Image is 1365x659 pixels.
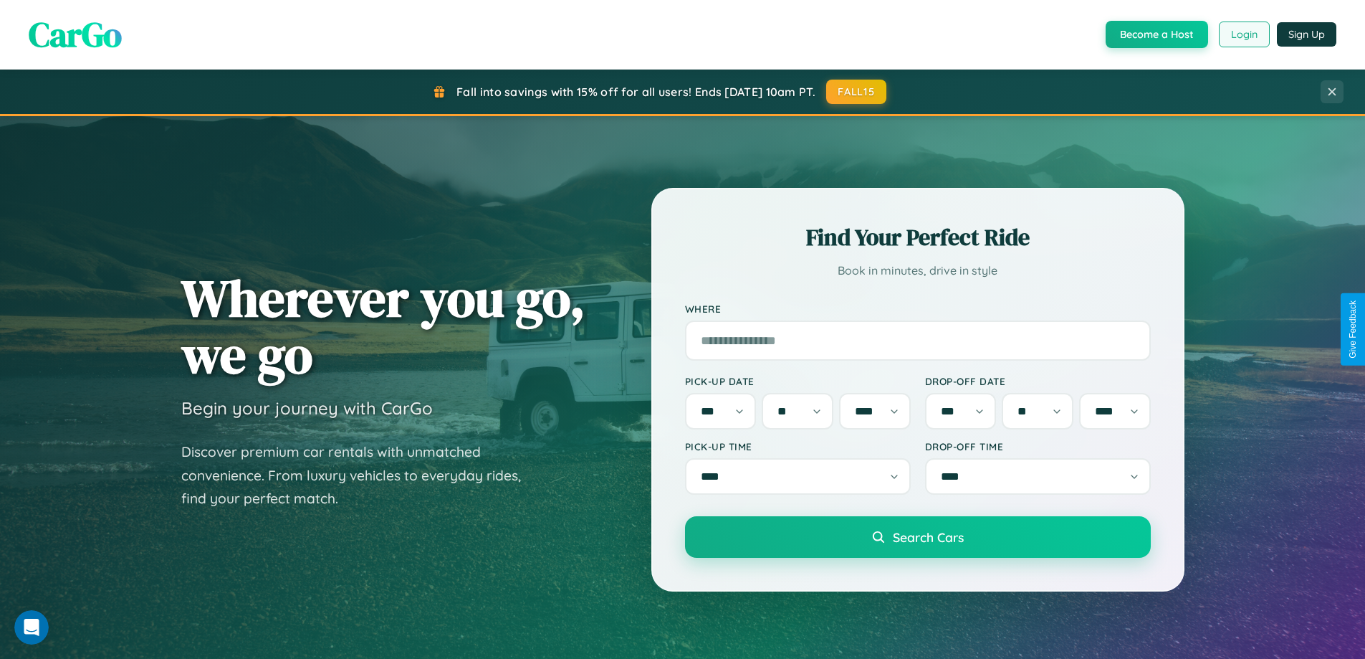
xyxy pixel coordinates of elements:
span: CarGo [29,11,122,58]
button: Search Cars [685,516,1151,558]
label: Drop-off Date [925,375,1151,387]
label: Pick-up Date [685,375,911,387]
iframe: Intercom live chat [14,610,49,645]
button: Become a Host [1106,21,1208,48]
span: Fall into savings with 15% off for all users! Ends [DATE] 10am PT. [456,85,815,99]
span: Search Cars [893,529,964,545]
p: Book in minutes, drive in style [685,260,1151,281]
label: Where [685,303,1151,315]
h2: Find Your Perfect Ride [685,222,1151,253]
h1: Wherever you go, we go [181,270,585,383]
h3: Begin your journey with CarGo [181,397,433,419]
button: Sign Up [1277,22,1336,47]
div: Give Feedback [1348,300,1358,359]
label: Drop-off Time [925,440,1151,452]
label: Pick-up Time [685,440,911,452]
button: Login [1219,22,1270,47]
p: Discover premium car rentals with unmatched convenience. From luxury vehicles to everyday rides, ... [181,440,540,511]
button: FALL15 [826,80,886,104]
